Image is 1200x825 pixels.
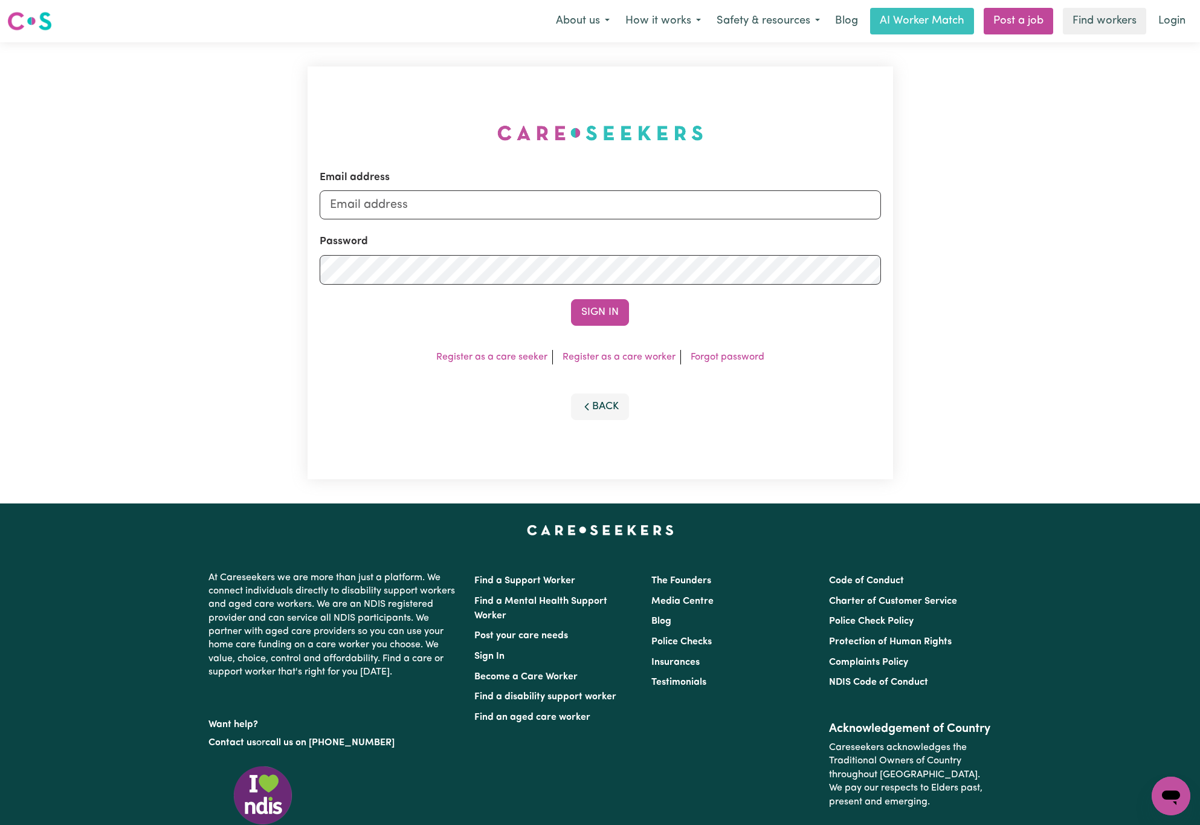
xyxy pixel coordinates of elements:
a: call us on [PHONE_NUMBER] [265,738,395,748]
a: Become a Care Worker [474,672,578,682]
a: Register as a care worker [563,352,676,362]
a: Code of Conduct [829,576,904,586]
a: Contact us [208,738,256,748]
a: Register as a care seeker [436,352,547,362]
button: How it works [618,8,709,34]
a: Find a Support Worker [474,576,575,586]
a: Careseekers home page [527,525,674,535]
a: Sign In [474,652,505,661]
a: Insurances [651,658,700,667]
a: Police Checks [651,637,712,647]
a: Find a Mental Health Support Worker [474,597,607,621]
img: Careseekers logo [7,10,52,32]
a: Post a job [984,8,1053,34]
label: Password [320,234,368,250]
input: Email address [320,190,881,219]
button: Sign In [571,299,629,326]
a: Police Check Policy [829,616,914,626]
p: Want help? [208,713,460,731]
a: Find workers [1063,8,1146,34]
a: Blog [828,8,865,34]
p: Careseekers acknowledges the Traditional Owners of Country throughout [GEOGRAPHIC_DATA]. We pay o... [829,736,992,814]
a: Complaints Policy [829,658,908,667]
a: Protection of Human Rights [829,637,952,647]
a: Find an aged care worker [474,713,590,722]
a: Media Centre [651,597,714,606]
a: The Founders [651,576,711,586]
a: Find a disability support worker [474,692,616,702]
a: Charter of Customer Service [829,597,957,606]
iframe: Button to launch messaging window [1152,777,1190,815]
a: Testimonials [651,678,706,687]
a: Careseekers logo [7,7,52,35]
button: Safety & resources [709,8,828,34]
a: Blog [651,616,671,626]
h2: Acknowledgement of Country [829,722,992,736]
button: About us [548,8,618,34]
label: Email address [320,170,390,186]
button: Back [571,393,629,420]
p: or [208,731,460,754]
a: Post your care needs [474,631,568,641]
a: AI Worker Match [870,8,974,34]
a: Login [1151,8,1193,34]
a: Forgot password [691,352,764,362]
p: At Careseekers we are more than just a platform. We connect individuals directly to disability su... [208,566,460,684]
a: NDIS Code of Conduct [829,678,928,687]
